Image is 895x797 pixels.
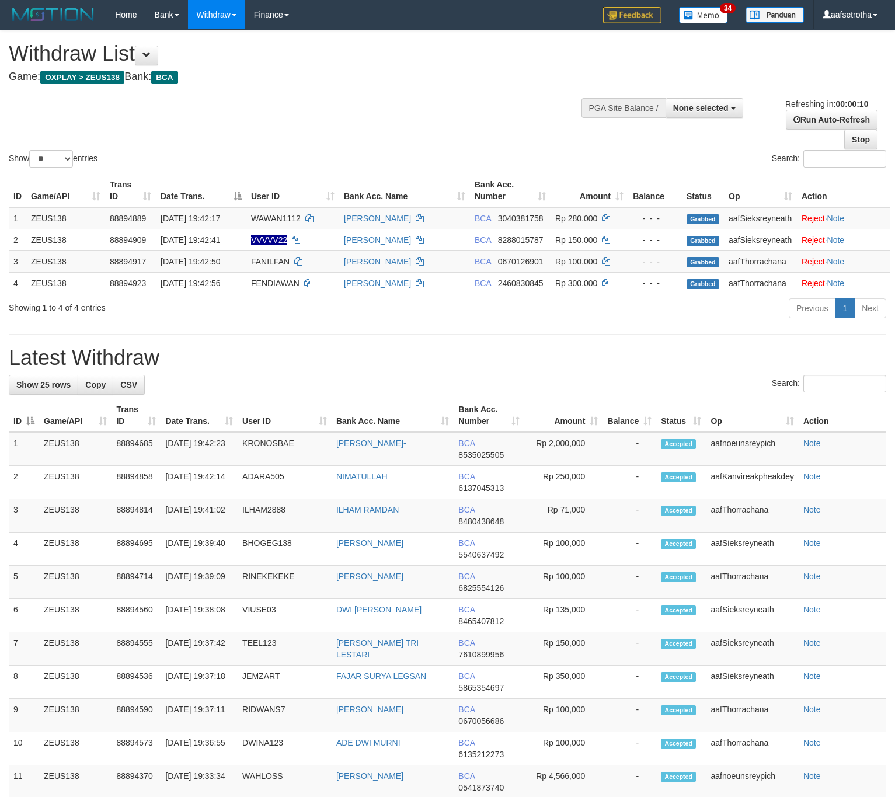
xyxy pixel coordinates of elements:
[458,438,475,448] span: BCA
[458,472,475,481] span: BCA
[803,705,821,714] a: Note
[9,250,26,272] td: 3
[112,732,161,765] td: 88894573
[772,150,886,168] label: Search:
[803,638,821,648] a: Note
[797,250,890,272] td: ·
[336,605,422,614] a: DWI [PERSON_NAME]
[161,432,238,466] td: [DATE] 19:42:23
[40,71,124,84] span: OXPLAY > ZEUS138
[724,250,797,272] td: aafThorrachana
[458,572,475,581] span: BCA
[661,539,696,549] span: Accepted
[458,638,475,648] span: BCA
[9,699,39,732] td: 9
[661,572,696,582] span: Accepted
[724,272,797,294] td: aafThorrachana
[458,617,504,626] span: Copy 8465407812 to clipboard
[39,732,112,765] td: ZEUS138
[786,110,877,130] a: Run Auto-Refresh
[344,257,411,266] a: [PERSON_NAME]
[661,472,696,482] span: Accepted
[706,533,798,566] td: aafSieksreyneath
[9,399,39,432] th: ID: activate to sort column descending
[687,279,719,289] span: Grabbed
[238,599,332,632] td: VIUSE03
[112,599,161,632] td: 88894560
[238,632,332,666] td: TEEL123
[458,650,504,659] span: Copy 7610899956 to clipboard
[458,450,504,460] span: Copy 8535025505 to clipboard
[251,279,300,288] span: FENDIAWAN
[238,566,332,599] td: RINEKEKEKE
[120,380,137,389] span: CSV
[458,583,504,593] span: Copy 6825554126 to clipboard
[85,380,106,389] span: Copy
[827,257,845,266] a: Note
[110,257,146,266] span: 88894917
[458,538,475,548] span: BCA
[26,229,105,250] td: ZEUS138
[112,566,161,599] td: 88894714
[661,439,696,449] span: Accepted
[161,699,238,732] td: [DATE] 19:37:11
[666,98,743,118] button: None selected
[9,533,39,566] td: 4
[661,739,696,749] span: Accepted
[603,399,656,432] th: Balance: activate to sort column ascending
[470,174,551,207] th: Bank Acc. Number: activate to sort column ascending
[803,572,821,581] a: Note
[633,256,677,267] div: - - -
[238,666,332,699] td: JEMZART
[661,605,696,615] span: Accepted
[603,499,656,533] td: -
[336,572,403,581] a: [PERSON_NAME]
[687,236,719,246] span: Grabbed
[9,297,364,314] div: Showing 1 to 4 of 4 entries
[112,666,161,699] td: 88894536
[9,499,39,533] td: 3
[9,272,26,294] td: 4
[524,466,603,499] td: Rp 250,000
[789,298,835,318] a: Previous
[339,174,470,207] th: Bank Acc. Name: activate to sort column ascending
[797,174,890,207] th: Action
[797,229,890,250] td: ·
[16,380,71,389] span: Show 25 rows
[458,517,504,526] span: Copy 8480438648 to clipboard
[498,279,544,288] span: Copy 2460830845 to clipboard
[524,533,603,566] td: Rp 100,000
[39,399,112,432] th: Game/API: activate to sort column ascending
[238,466,332,499] td: ADARA505
[110,214,146,223] span: 88894889
[336,438,406,448] a: [PERSON_NAME]-
[498,257,544,266] span: Copy 0670126901 to clipboard
[112,632,161,666] td: 88894555
[112,399,161,432] th: Trans ID: activate to sort column ascending
[151,71,177,84] span: BCA
[458,483,504,493] span: Copy 6137045313 to clipboard
[9,732,39,765] td: 10
[603,732,656,765] td: -
[724,174,797,207] th: Op: activate to sort column ascending
[706,466,798,499] td: aafKanvireakpheakdey
[835,99,868,109] strong: 00:00:10
[39,533,112,566] td: ZEUS138
[112,533,161,566] td: 88894695
[39,566,112,599] td: ZEUS138
[628,174,682,207] th: Balance
[803,771,821,781] a: Note
[9,346,886,370] h1: Latest Withdraw
[29,150,73,168] select: Showentries
[498,214,544,223] span: Copy 3040381758 to clipboard
[802,214,825,223] a: Reject
[785,99,868,109] span: Refreshing in:
[603,432,656,466] td: -
[161,499,238,533] td: [DATE] 19:41:02
[458,683,504,692] span: Copy 5865354697 to clipboard
[458,505,475,514] span: BCA
[39,699,112,732] td: ZEUS138
[555,257,597,266] span: Rp 100.000
[555,279,597,288] span: Rp 300.000
[802,279,825,288] a: Reject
